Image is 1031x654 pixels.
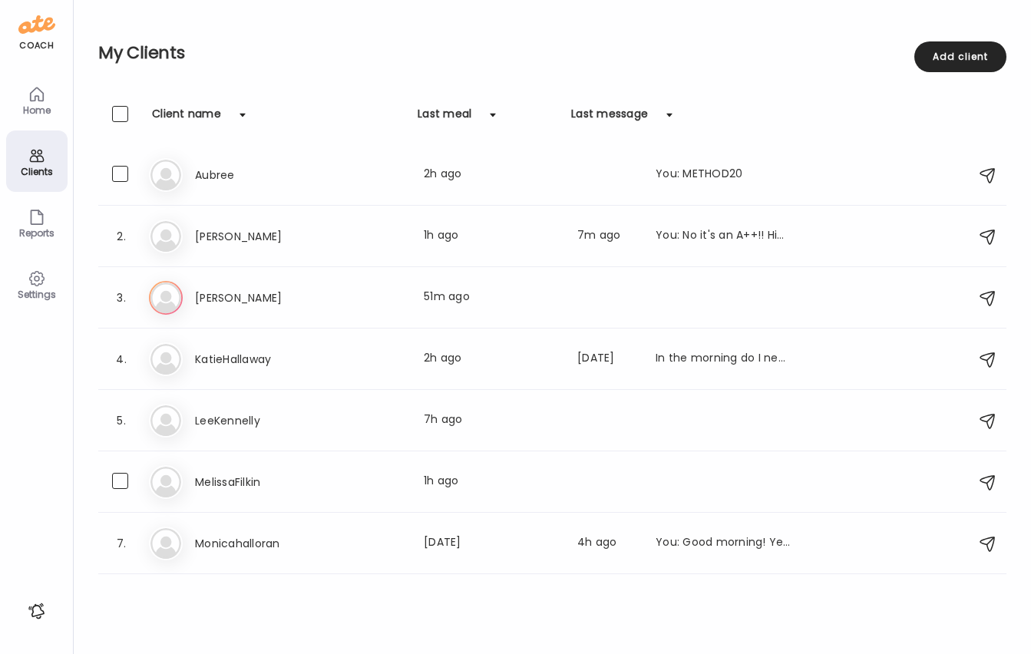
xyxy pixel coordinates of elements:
h3: [PERSON_NAME] [195,227,330,246]
h3: Aubree [195,166,330,184]
div: Home [9,105,64,115]
div: 3. [112,289,131,307]
div: 4. [112,350,131,368]
div: coach [19,39,54,52]
h3: [PERSON_NAME] [195,289,330,307]
div: Reports [9,228,64,238]
div: Last meal [418,106,471,130]
div: 2h ago [424,166,559,184]
div: You: No it's an A++!! High in omegas, healthy fat and protein! [656,227,791,246]
img: ate [18,12,55,37]
div: You: METHOD20 [656,166,791,184]
h3: Monicahalloran [195,534,330,553]
div: [DATE] [577,350,637,368]
div: Last message [571,106,648,130]
div: Settings [9,289,64,299]
div: 1h ago [424,227,559,246]
div: You: Good morning! Yes - you can hit the plus sign, then in the middle there is a button that is ... [656,534,791,553]
div: 5. [112,411,131,430]
div: 7. [112,534,131,553]
div: 1h ago [424,473,559,491]
h2: My Clients [98,41,1006,64]
div: Client name [152,106,221,130]
div: 2h ago [424,350,559,368]
div: 4h ago [577,534,637,553]
div: Clients [9,167,64,177]
div: 51m ago [424,289,559,307]
div: 7h ago [424,411,559,430]
h3: MelissaFilkin [195,473,330,491]
div: In the morning do I need to wait a certain length of time between alkalize and coffee? [656,350,791,368]
h3: LeeKennelly [195,411,330,430]
div: [DATE] [424,534,559,553]
div: Add client [914,41,1006,72]
h3: KatieHallaway [195,350,330,368]
div: 2. [112,227,131,246]
div: 7m ago [577,227,637,246]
